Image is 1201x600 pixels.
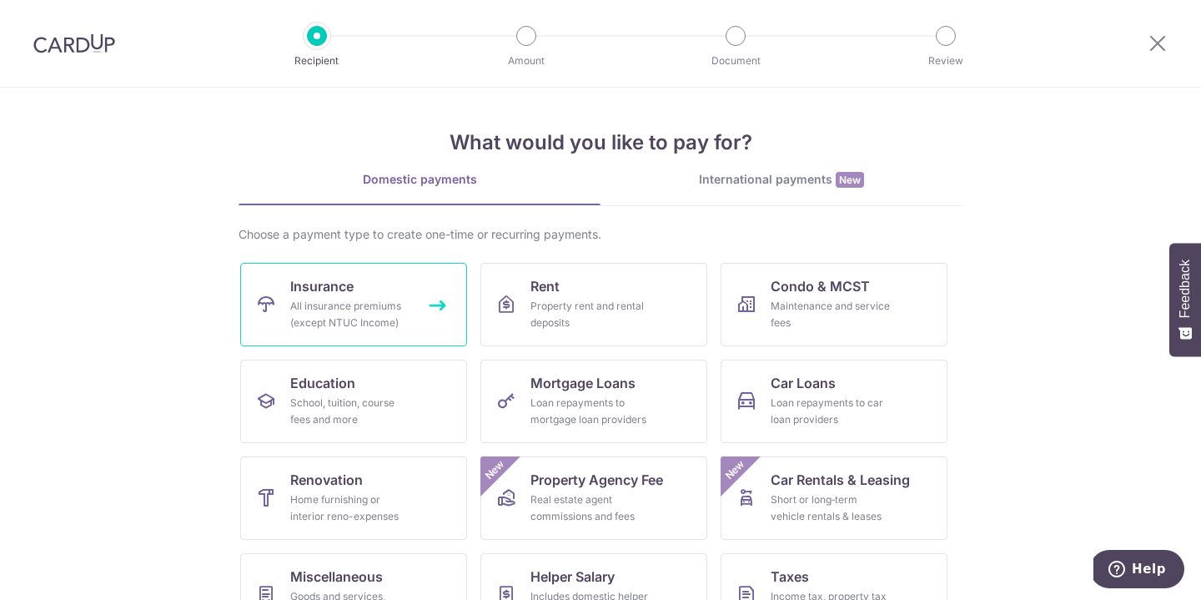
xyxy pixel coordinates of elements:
[674,53,797,69] p: Document
[530,567,615,587] span: Helper Salary
[290,492,410,525] div: Home furnishing or interior reno-expenses
[771,298,891,331] div: Maintenance and service fees
[771,567,809,587] span: Taxes
[771,373,836,393] span: Car Loans
[465,53,588,69] p: Amount
[530,276,560,296] span: Rent
[239,128,962,158] h4: What would you like to pay for?
[481,456,509,484] span: New
[530,395,651,428] div: Loan repayments to mortgage loan providers
[480,456,707,540] a: Property Agency FeeReal estate agent commissions and feesNew
[771,470,910,490] span: Car Rentals & Leasing
[240,456,467,540] a: RenovationHome furnishing or interior reno-expenses
[530,298,651,331] div: Property rent and rental deposits
[290,395,410,428] div: School, tuition, course fees and more
[480,360,707,443] a: Mortgage LoansLoan repayments to mortgage loan providers
[290,276,354,296] span: Insurance
[1093,550,1184,592] iframe: Opens a widget where you can find more information
[33,33,115,53] img: CardUp
[290,373,355,393] span: Education
[884,53,1008,69] p: Review
[721,263,947,346] a: Condo & MCSTMaintenance and service fees
[721,456,749,484] span: New
[239,226,962,243] div: Choose a payment type to create one-time or recurring payments.
[530,492,651,525] div: Real estate agent commissions and fees
[1178,260,1193,318] span: Feedback
[239,171,600,188] div: Domestic payments
[290,470,363,490] span: Renovation
[721,360,947,443] a: Car LoansLoan repayments to car loan providers
[771,276,870,296] span: Condo & MCST
[721,456,947,540] a: Car Rentals & LeasingShort or long‑term vehicle rentals & leasesNew
[530,470,663,490] span: Property Agency Fee
[600,171,962,189] div: International payments
[836,172,864,188] span: New
[240,263,467,346] a: InsuranceAll insurance premiums (except NTUC Income)
[1169,243,1201,356] button: Feedback - Show survey
[290,567,383,587] span: Miscellaneous
[771,492,891,525] div: Short or long‑term vehicle rentals & leases
[530,373,636,393] span: Mortgage Loans
[290,298,410,331] div: All insurance premiums (except NTUC Income)
[255,53,379,69] p: Recipient
[240,360,467,443] a: EducationSchool, tuition, course fees and more
[771,395,891,428] div: Loan repayments to car loan providers
[480,263,707,346] a: RentProperty rent and rental deposits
